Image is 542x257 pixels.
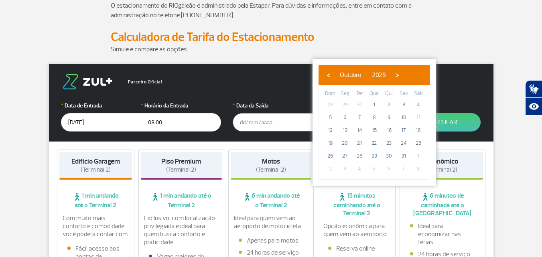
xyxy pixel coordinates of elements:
[141,101,221,110] label: Horário da Entrada
[339,150,351,162] span: 27
[61,113,141,132] input: dd/mm/aaaa
[353,137,366,150] span: 21
[410,222,475,246] li: Ideal para economizar nas férias
[233,101,313,110] label: Data da Saída
[339,111,351,124] span: 6
[239,237,304,245] li: Apenas para motos.
[412,98,425,111] span: 4
[426,157,458,166] strong: Econômico
[339,162,351,175] span: 3
[111,30,432,45] h2: Calculadora de Tarifa do Estacionamento
[262,157,280,166] strong: Motos
[234,214,309,230] p: Ideal para quem vem ao aeroporto de motocicleta.
[368,162,381,175] span: 5
[339,98,351,111] span: 29
[324,137,337,150] span: 19
[231,192,312,209] span: 6 min andando até o Terminal 2
[111,45,432,54] p: Simule e compare as opções.
[61,74,114,89] img: logo-zul.png
[71,157,120,166] strong: Edifício Garagem
[368,111,381,124] span: 8
[383,150,396,162] span: 30
[61,101,141,110] label: Data de Entrada
[323,69,335,81] button: ‹
[323,89,338,98] th: weekday
[81,166,111,174] span: (Terminal 2)
[324,162,337,175] span: 2
[368,98,381,111] span: 1
[352,89,367,98] th: weekday
[383,124,396,137] span: 16
[367,69,391,81] button: 2025
[339,137,351,150] span: 20
[323,70,403,78] bs-datepicker-navigation-view: ​ ​ ​
[397,162,410,175] span: 7
[396,89,411,98] th: weekday
[320,192,393,217] span: 15 minutos caminhando até o Terminal 2
[233,113,313,132] input: dd/mm/aaaa
[166,166,196,174] span: (Terminal 2)
[368,124,381,137] span: 15
[383,98,396,111] span: 2
[256,166,286,174] span: (Terminal 2)
[412,150,425,162] span: 1
[324,150,337,162] span: 26
[411,89,426,98] th: weekday
[382,89,396,98] th: weekday
[340,71,361,79] span: Outubro
[397,150,410,162] span: 31
[121,80,162,84] span: Parceiro Oficial
[353,98,366,111] span: 30
[324,124,337,137] span: 12
[397,111,410,124] span: 10
[525,80,542,98] button: Abrir tradutor de língua de sinais.
[412,137,425,150] span: 25
[397,124,410,137] span: 17
[525,98,542,115] button: Abrir recursos assistivos.
[335,69,367,81] button: Outubro
[339,124,351,137] span: 13
[402,192,483,217] span: 6 minutos de caminhada até o [GEOGRAPHIC_DATA]
[338,89,353,98] th: weekday
[141,192,222,209] span: 1 min andando até o Terminal 2
[141,113,221,132] input: hh:mm
[372,71,386,79] span: 2025
[367,89,382,98] th: weekday
[324,111,337,124] span: 5
[391,69,403,81] button: ›
[368,150,381,162] span: 29
[368,137,381,150] span: 22
[412,162,425,175] span: 8
[324,98,337,111] span: 28
[353,111,366,124] span: 7
[63,214,129,238] p: Com muito mais conforto e comodidade, você poderá contar com:
[161,157,201,166] strong: Piso Premium
[412,111,425,124] span: 11
[383,162,396,175] span: 6
[427,166,457,174] span: (Terminal 2)
[412,124,425,137] span: 18
[353,150,366,162] span: 28
[111,1,432,20] p: O estacionamento do RIOgaleão é administrado pela Estapar. Para dúvidas e informações, entre em c...
[397,137,410,150] span: 24
[353,124,366,137] span: 14
[353,162,366,175] span: 4
[404,113,481,132] button: Calcular
[59,192,132,209] span: 1 min andando até o Terminal 2
[323,222,390,238] p: Opção econômica para quem vem ao aeroporto.
[313,59,436,186] bs-datepicker-container: calendar
[383,111,396,124] span: 9
[525,80,542,115] div: Plugin de acessibilidade da Hand Talk.
[144,214,219,246] p: Exclusivo, com localização privilegiada e ideal para quem busca conforto e praticidade.
[397,98,410,111] span: 3
[328,245,385,253] li: Reserva online
[383,137,396,150] span: 23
